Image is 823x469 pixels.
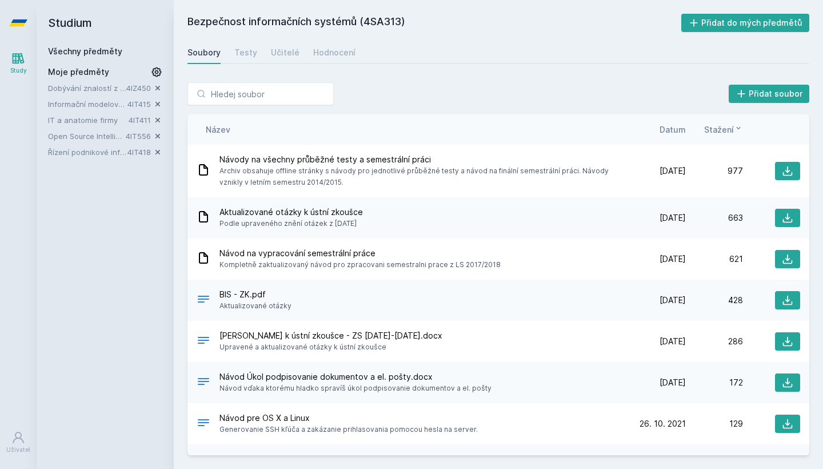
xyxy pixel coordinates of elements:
span: BIS - ZK.pdf [219,289,291,300]
a: 4IT411 [129,116,151,125]
a: Study [2,46,34,81]
button: Přidat do mých předmětů [681,14,810,32]
span: Kompletně zaktualizovaný návod pro zpracovani semestralni prace z LS 2017/2018 [219,259,501,271]
a: Testy [234,41,257,64]
a: Open Source Intelligence (v angličtině) [48,130,126,142]
button: Stažení [704,124,743,136]
a: Hodnocení [313,41,355,64]
span: Návod Úkol podpisovanie dokumentov a el. pošty.docx [219,371,492,383]
a: 4IT556 [126,132,151,141]
a: Všechny předměty [48,46,122,56]
span: [DATE] [660,253,686,265]
span: Návod na vypracování semestrální práce [219,248,501,259]
a: Řízení podnikové informatiky [48,146,127,158]
a: Dobývání znalostí z databází [48,82,126,94]
div: 621 [686,253,743,265]
span: Návod TLS FINAL.docx [219,454,624,465]
span: Návody na všechny průběžné testy a semestrální práci [219,154,624,165]
span: Upravené a aktualizované otázky k ústní zkoušce [219,341,442,353]
span: [DATE] [660,295,686,306]
span: 26. 10. 2021 [640,418,686,430]
h2: Bezpečnost informačních systémů (4SA313) [187,14,681,32]
div: 172 [686,377,743,388]
span: Aktualizované otázky [219,300,291,312]
a: Učitelé [271,41,299,64]
a: IT a anatomie firmy [48,114,129,126]
span: Moje předměty [48,66,109,78]
span: [DATE] [660,377,686,388]
div: 129 [686,418,743,430]
a: 4IZ450 [126,84,151,93]
span: Stažení [704,124,734,136]
a: 4IT418 [127,148,151,157]
span: [DATE] [660,212,686,224]
span: Návod pre OS X a Linux [219,412,478,424]
button: Přidat soubor [729,85,810,103]
div: Hodnocení [313,47,355,58]
span: Podle upraveného znění otázek z [DATE] [219,218,363,229]
div: .DOCX [197,416,210,432]
span: Aktualizované otázky k ústní zkoušce [219,206,363,218]
span: Návod vďaka ktorému hladko spravíš úkol podpisovanie dokumentov a el. pošty [219,383,492,394]
div: Uživatel [6,446,30,454]
div: Study [10,66,27,75]
input: Hledej soubor [187,82,334,105]
span: [DATE] [660,165,686,177]
div: Učitelé [271,47,299,58]
div: PDF [197,292,210,309]
button: Datum [660,124,686,136]
span: [DATE] [660,336,686,347]
div: Soubory [187,47,221,58]
span: Archiv obsahuje offline stránky s návody pro jednotlivé průběžné testy a návod na finální semestr... [219,165,624,188]
span: Generovanie SSH kľúča a zakázanie prihlasovania pomocou hesla na server. [219,424,478,435]
span: [PERSON_NAME] k ústní zkoušce - ZS [DATE]-[DATE].docx [219,330,442,341]
div: 428 [686,295,743,306]
div: 977 [686,165,743,177]
a: Informační modelování organizací [48,98,127,110]
a: Soubory [187,41,221,64]
div: 663 [686,212,743,224]
div: 286 [686,336,743,347]
div: DOCX [197,333,210,350]
a: 4IT415 [127,100,151,109]
button: Název [206,124,230,136]
div: DOCX [197,375,210,391]
div: Testy [234,47,257,58]
a: Uživatel [2,425,34,460]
